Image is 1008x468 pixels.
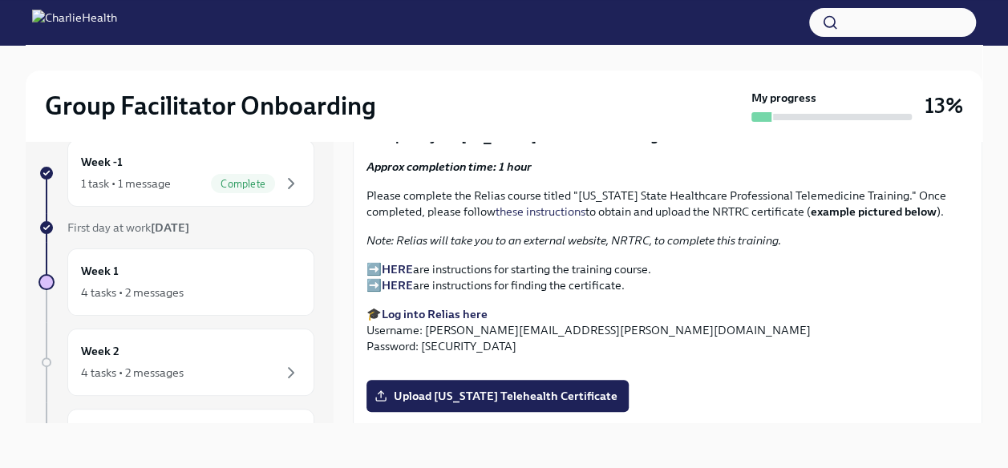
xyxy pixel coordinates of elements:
a: Log into Relias here [382,307,488,321]
strong: example pictured below [811,204,937,219]
strong: Approx completion time: 1 hour [366,159,532,174]
label: Upload [US_STATE] Telehealth Certificate [366,380,629,412]
h2: Group Facilitator Onboarding [45,90,376,122]
h6: Week -1 [81,153,123,171]
img: CharlieHealth [32,10,117,35]
a: Week 24 tasks • 2 messages [38,329,314,396]
div: 4 tasks • 2 messages [81,365,184,381]
h6: Week 3 [81,422,119,440]
strong: My progress [751,90,816,106]
p: ➡️ are instructions for starting the training course. ➡️ are instructions for finding the certifi... [366,261,969,293]
a: Week 14 tasks • 2 messages [38,248,314,316]
a: First day at work[DATE] [38,220,314,236]
a: HERE [382,278,413,292]
h3: 13% [925,91,963,120]
span: First day at work [67,220,189,235]
span: Complete [211,178,275,190]
a: HERE [382,262,413,276]
div: 1 task • 1 message [81,175,171,192]
em: Note: Relias will take you to an external website, NRTRC, to complete this training. [366,233,781,248]
h6: Week 2 [81,342,119,360]
a: these instructions [496,204,585,219]
strong: [DATE] [151,220,189,235]
p: Please complete the Relias course titled "[US_STATE] State Healthcare Professional Telemedicine T... [366,188,969,220]
span: Upload [US_STATE] Telehealth Certificate [378,388,617,404]
h6: Week 1 [81,262,119,280]
a: Week -11 task • 1 messageComplete [38,139,314,207]
div: 4 tasks • 2 messages [81,284,184,301]
p: 🎓 Username: [PERSON_NAME][EMAIL_ADDRESS][PERSON_NAME][DOMAIN_NAME] Password: [SECURITY_DATA] [366,306,969,354]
